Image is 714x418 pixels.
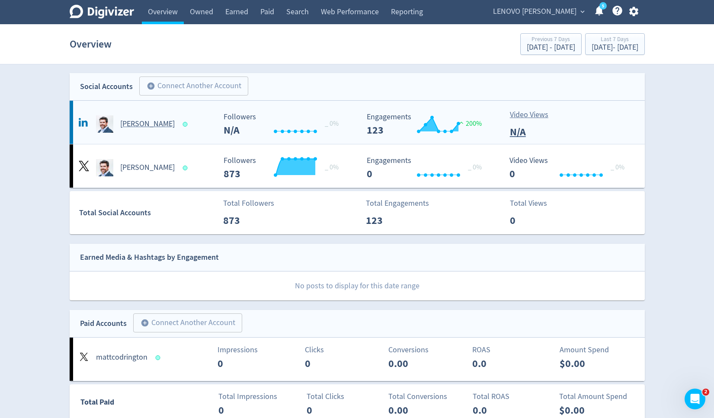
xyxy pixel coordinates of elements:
p: 0 [218,356,267,371]
p: 0 [307,402,356,418]
span: Data last synced: 12 Aug 2025, 6:01pm (AEST) [155,355,163,360]
p: Total Followers [223,198,274,209]
span: Data last synced: 13 Aug 2025, 5:01am (AEST) [183,166,190,170]
p: 123 [366,213,416,228]
p: Total Views [510,198,560,209]
div: [DATE] - [DATE] [527,44,575,51]
h5: [PERSON_NAME] [120,119,175,129]
span: _ 0% [611,163,624,172]
img: positive-performance.svg [457,119,466,126]
a: Matt Codrington undefined[PERSON_NAME] Followers --- _ 0% Followers N/A Engagements 123 Engagemen... [70,101,645,144]
p: 0 [218,402,268,418]
button: LENOVO [PERSON_NAME] [490,5,587,19]
span: Data last synced: 13 Aug 2025, 12:01pm (AEST) [183,122,190,127]
p: 0.00 [388,356,438,371]
button: Last 7 Days[DATE]- [DATE] [585,33,645,55]
span: add_circle [141,319,149,327]
img: Matt Codrington undefined [96,115,113,133]
span: _ 0% [325,163,339,172]
p: Video Views [510,109,560,121]
h5: mattcodrington [96,352,147,363]
button: Connect Another Account [139,77,248,96]
div: Total Social Accounts [79,207,217,219]
p: Total ROAS [473,391,551,402]
p: 873 [223,213,273,228]
p: Total Impressions [218,391,297,402]
svg: Followers --- [219,113,349,136]
p: N/A [510,124,560,140]
h5: [PERSON_NAME] [120,163,175,173]
svg: Video Views 0 [505,156,635,179]
p: 0 [305,356,355,371]
p: $0.00 [559,402,609,418]
a: Connect Another Account [133,78,248,96]
p: Conversions [388,344,467,356]
svg: Followers --- [219,156,349,179]
svg: Engagements 0 [362,156,492,179]
span: 200% [457,119,482,128]
span: 2 [702,389,709,396]
div: Social Accounts [80,80,133,93]
p: Total Engagements [366,198,429,209]
a: Matt C undefined[PERSON_NAME] Followers --- _ 0% Followers 873 Engagements 0 Engagements 0 _ 0% V... [70,144,645,188]
p: 0.00 [388,402,438,418]
div: Last 7 Days [592,36,638,44]
span: add_circle [147,82,155,90]
div: Previous 7 Days [527,36,575,44]
div: Total Paid [70,396,166,412]
p: Total Conversions [388,391,467,402]
p: ROAS [472,344,551,356]
a: 5 [599,2,607,10]
p: 0.0 [472,356,522,371]
div: Paid Accounts [80,317,127,330]
p: Impressions [218,344,296,356]
svg: Engagements 123 [362,113,492,136]
button: Connect Another Account [133,313,242,332]
div: Earned Media & Hashtags by Engagement [80,251,219,264]
p: No posts to display for this date range [70,271,645,300]
span: LENOVO [PERSON_NAME] [493,5,576,19]
p: Amount Spend [560,344,638,356]
span: _ 0% [325,119,339,128]
p: Total Clicks [307,391,385,402]
img: Matt C undefined [96,159,113,176]
h1: Overview [70,30,112,58]
p: $0.00 [560,356,609,371]
p: 0 [510,213,560,228]
button: Previous 7 Days[DATE] - [DATE] [520,33,582,55]
p: 0.0 [473,402,522,418]
p: Total Amount Spend [559,391,637,402]
span: expand_more [579,8,586,16]
text: 5 [602,3,604,9]
span: _ 0% [468,163,482,172]
p: Clicks [305,344,383,356]
div: [DATE] - [DATE] [592,44,638,51]
a: Connect Another Account [127,315,242,332]
iframe: Intercom live chat [685,389,705,409]
a: mattcodringtonImpressions0Clicks0Conversions0.00ROAS0.0Amount Spend$0.00 [70,338,645,381]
